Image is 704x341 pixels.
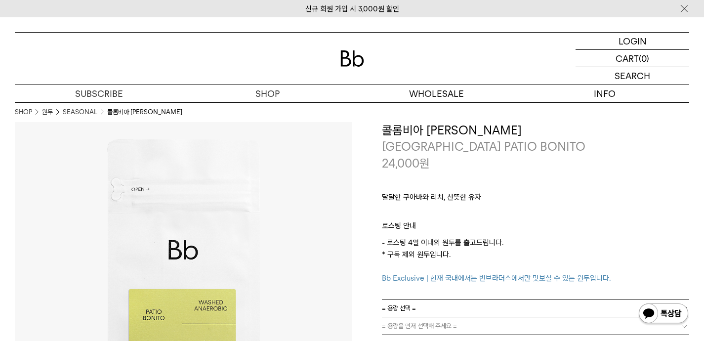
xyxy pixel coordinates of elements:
a: LOGIN [576,33,689,50]
li: 콜롬비아 [PERSON_NAME] [107,107,182,117]
p: - 로스팅 4일 이내의 원두를 출고드립니다. * 구독 제외 원두입니다. [382,237,690,284]
span: 원 [419,156,430,170]
span: = 용량을 먼저 선택해 주세요 = [382,317,457,335]
p: 24,000 [382,155,430,172]
p: INFO [521,85,689,102]
p: (0) [639,50,649,67]
p: SEARCH [615,67,650,85]
a: 원두 [42,107,53,117]
a: SUBSCRIBE [15,85,183,102]
p: ㅤ [382,208,690,220]
p: 달달한 구아바와 리치, 산뜻한 유자 [382,191,690,208]
a: 신규 회원 가입 시 3,000원 할인 [305,4,399,13]
img: 카카오톡 채널 1:1 채팅 버튼 [638,302,689,326]
span: = 용량 선택 = [382,299,416,317]
p: 로스팅 안내 [382,220,690,237]
a: SHOP [15,107,32,117]
h3: 콜롬비아 [PERSON_NAME] [382,122,690,139]
p: CART [616,50,639,67]
span: Bb Exclusive | 현재 국내에서는 빈브라더스에서만 맛보실 수 있는 원두입니다. [382,274,611,283]
a: SHOP [183,85,352,102]
a: SEASONAL [63,107,97,117]
p: [GEOGRAPHIC_DATA] PATIO BONITO [382,138,690,155]
a: CART (0) [576,50,689,67]
img: 로고 [340,50,364,67]
p: LOGIN [619,33,647,49]
p: WHOLESALE [352,85,521,102]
